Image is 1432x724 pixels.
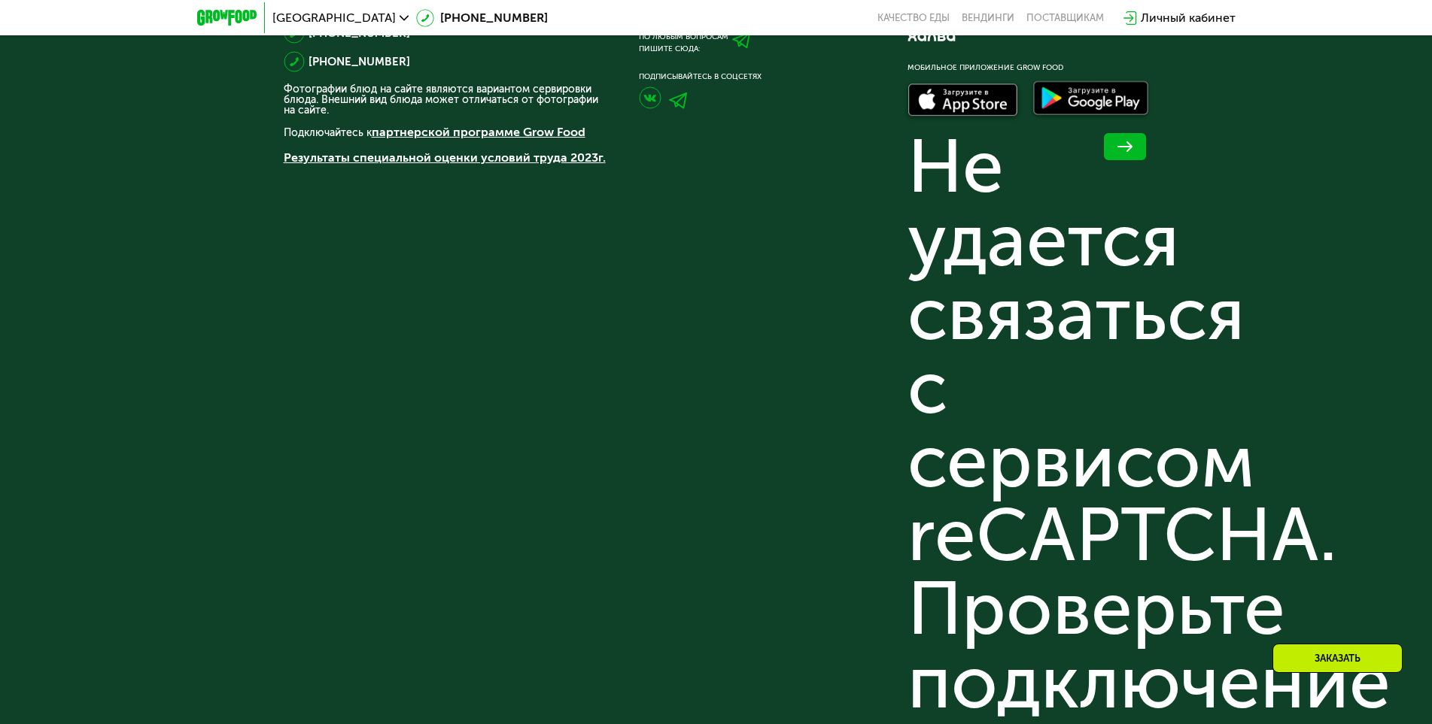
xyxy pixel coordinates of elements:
div: Личный кабинет [1141,9,1236,27]
div: Мобильное приложение Grow Food [908,62,1149,74]
a: Результаты специальной оценки условий труда 2023г. [284,150,606,165]
div: поставщикам [1026,12,1104,24]
span: [GEOGRAPHIC_DATA] [272,12,396,24]
div: Подписывайтесь в соцсетях [639,71,880,83]
a: Вендинги [962,12,1014,24]
div: По любым вопросам пишите сюда: [639,31,728,55]
a: Качество еды [877,12,950,24]
a: [PHONE_NUMBER] [309,53,410,71]
p: Подключайтесь к [284,123,612,141]
p: Фотографии блюд на сайте являются вариантом сервировки блюда. Внешний вид блюда может отличаться ... [284,84,612,116]
a: партнерской программе Grow Food [372,125,585,139]
a: [PHONE_NUMBER] [416,9,548,27]
div: Заказать [1272,644,1403,673]
img: Доступно в Google Play [1029,78,1153,122]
